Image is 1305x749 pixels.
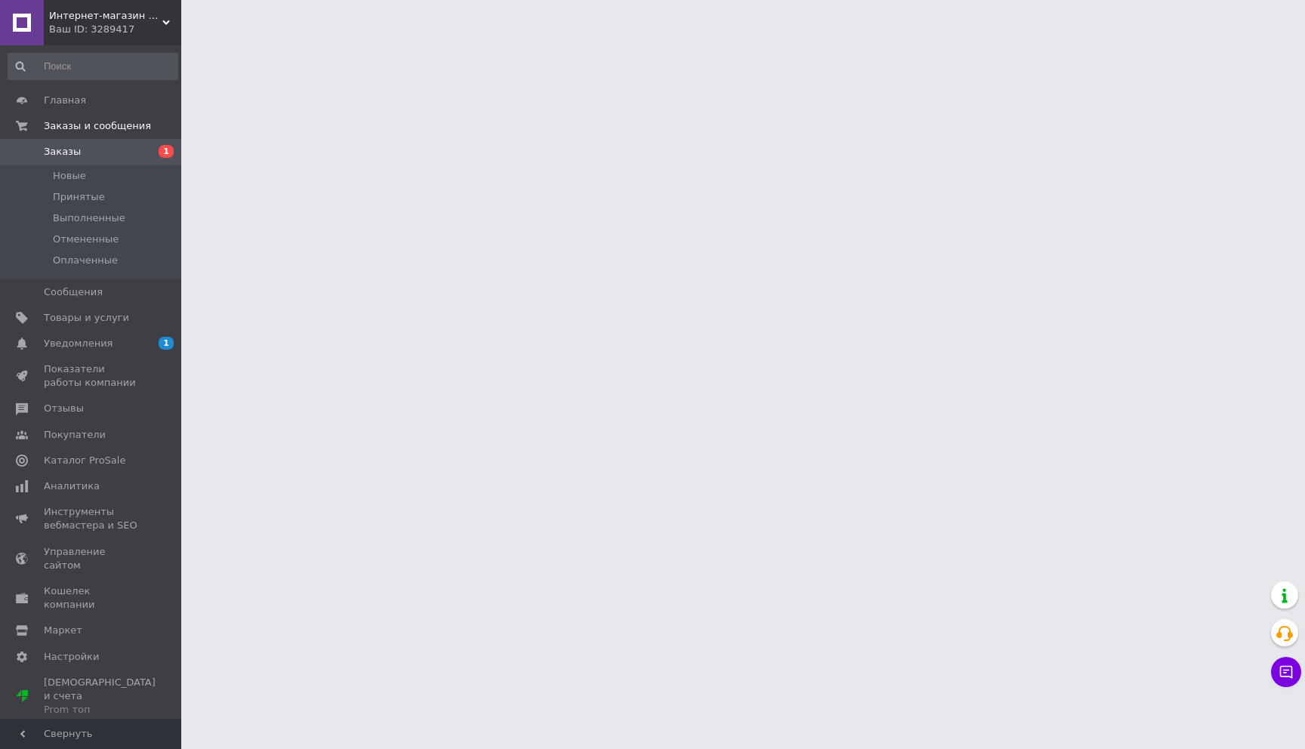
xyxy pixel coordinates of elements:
[44,676,156,717] span: [DEMOGRAPHIC_DATA] и счета
[44,311,129,325] span: Товары и услуги
[44,119,151,133] span: Заказы и сообщения
[53,190,105,204] span: Принятые
[53,233,119,246] span: Отмененные
[44,624,82,637] span: Маркет
[44,545,140,572] span: Управление сайтом
[44,402,84,415] span: Отзывы
[53,254,118,267] span: Оплаченные
[49,9,162,23] span: Интернет-магазин "Digital Product"
[44,479,100,493] span: Аналитика
[44,505,140,532] span: Инструменты вебмастера и SEO
[8,53,178,80] input: Поиск
[44,703,156,717] div: Prom топ
[44,584,140,612] span: Кошелек компании
[44,145,81,159] span: Заказы
[44,94,86,107] span: Главная
[44,362,140,390] span: Показатели работы компании
[44,428,106,442] span: Покупатели
[44,285,103,299] span: Сообщения
[53,211,125,225] span: Выполненные
[44,650,99,664] span: Настройки
[159,145,174,158] span: 1
[44,337,113,350] span: Уведомления
[49,23,181,36] div: Ваш ID: 3289417
[159,337,174,350] span: 1
[1271,657,1301,687] button: Чат с покупателем
[44,454,125,467] span: Каталог ProSale
[53,169,86,183] span: Новые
